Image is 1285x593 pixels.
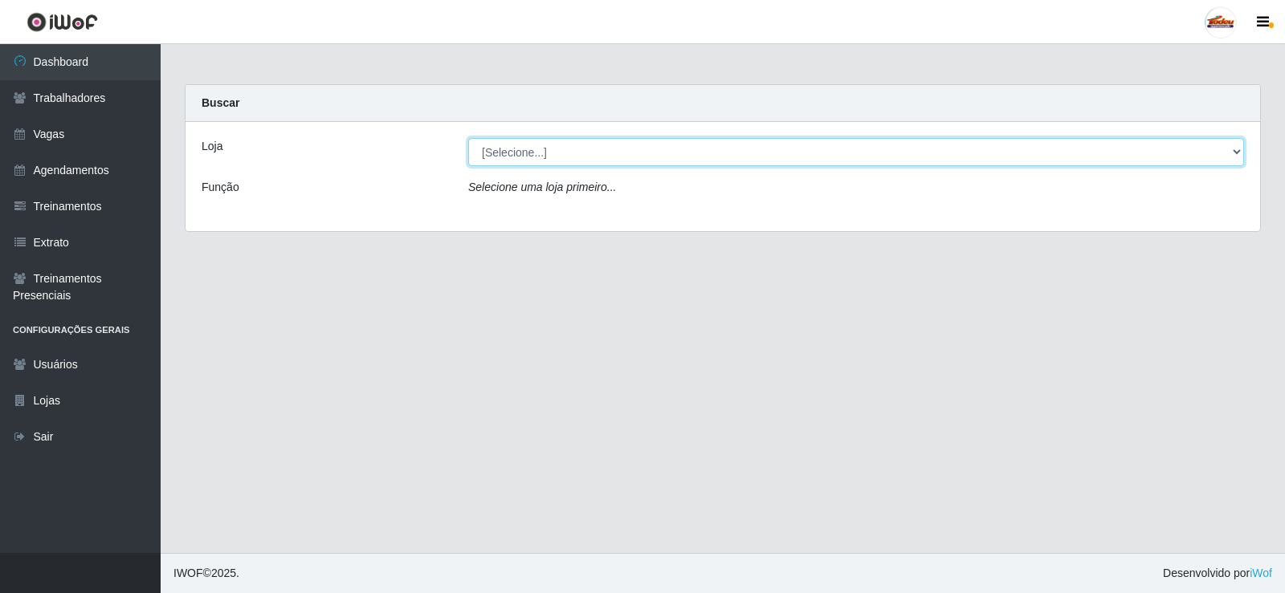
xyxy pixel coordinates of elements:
[173,565,239,582] span: © 2025 .
[27,12,98,32] img: CoreUI Logo
[202,179,239,196] label: Função
[202,138,222,155] label: Loja
[173,567,203,579] span: IWOF
[1250,567,1272,579] a: iWof
[202,96,239,109] strong: Buscar
[1163,565,1272,582] span: Desenvolvido por
[468,181,616,193] i: Selecione uma loja primeiro...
